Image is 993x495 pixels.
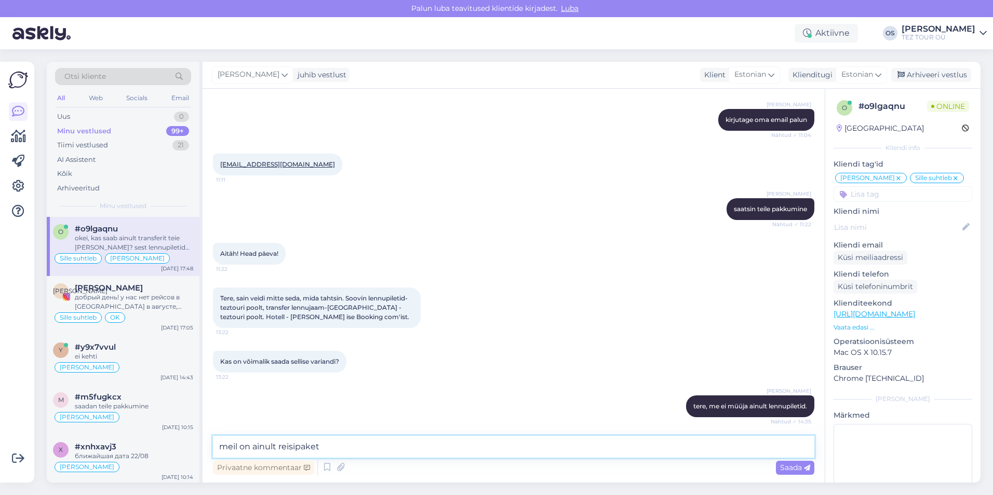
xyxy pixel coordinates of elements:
span: [PERSON_NAME] [60,414,114,420]
div: ei kehti [75,352,193,361]
div: Privaatne kommentaar [213,461,314,475]
span: [PERSON_NAME] [218,69,279,80]
p: Märkmed [834,410,972,421]
div: Klient [700,70,726,80]
div: Email [169,91,191,105]
div: All [55,91,67,105]
input: Lisa nimi [834,222,960,233]
span: Sille suhtleb [60,314,97,321]
div: [GEOGRAPHIC_DATA] [837,123,924,134]
div: [DATE] 17:05 [161,324,193,332]
span: 13:22 [216,328,255,336]
span: Sille suhtleb [915,175,952,181]
div: Kliendi info [834,143,972,153]
span: [PERSON_NAME] [840,175,895,181]
span: Otsi kliente [64,71,106,82]
span: [PERSON_NAME] [767,387,811,395]
span: Яна Роздорожня [75,283,143,293]
span: [PERSON_NAME] [60,464,114,470]
div: [PERSON_NAME] [902,25,975,33]
span: Sille suhtleb [60,255,97,262]
p: Klienditeekond [834,298,972,309]
div: # o9lgaqnu [858,100,927,113]
p: Kliendi nimi [834,206,972,217]
div: [DATE] 10:14 [162,473,193,481]
span: Estonian [734,69,766,80]
span: m [58,396,64,404]
span: [PERSON_NAME] [53,287,108,295]
a: [EMAIL_ADDRESS][DOMAIN_NAME] [220,160,335,168]
span: 13:22 [216,373,255,381]
a: [PERSON_NAME]TEZ TOUR OÜ [902,25,987,42]
span: OK [110,314,120,321]
p: Brauser [834,362,972,373]
span: Luba [558,4,582,13]
p: Kliendi telefon [834,269,972,280]
div: 99+ [166,126,189,136]
span: kirjutage oma email palun [726,116,807,123]
p: Vaata edasi ... [834,323,972,332]
p: Operatsioonisüsteem [834,336,972,347]
div: Arhiveeri vestlus [891,68,971,82]
span: [PERSON_NAME] [60,364,114,370]
span: Kas on võimalik saada sellise variandi? [220,357,339,365]
div: Socials [124,91,150,105]
textarea: meil on ainult reisipake [213,436,814,458]
span: Online [927,101,969,112]
input: Lisa tag [834,186,972,202]
div: [PERSON_NAME] [834,394,972,404]
div: OS [883,26,897,40]
div: Tiimi vestlused [57,140,108,150]
div: saadan teile pakkumine [75,402,193,411]
span: x [59,446,63,453]
span: Nähtud ✓ 11:22 [772,221,811,228]
div: Klienditugi [788,70,833,80]
div: [DATE] 10:15 [162,423,193,431]
span: Aitäh! Head päeva! [220,250,278,257]
span: y [59,346,63,354]
div: AI Assistent [57,155,96,165]
span: Nähtud ✓ 11:04 [771,131,811,139]
div: ближайшая дата 22/08 [75,451,193,461]
span: Nähtud ✓ 14:35 [771,418,811,425]
div: Minu vestlused [57,126,111,136]
div: Arhiveeritud [57,183,100,194]
span: Estonian [841,69,873,80]
span: #xnhxavj3 [75,442,116,451]
p: Kliendi tag'id [834,159,972,170]
span: 11:22 [216,265,255,273]
div: Küsi telefoninumbrit [834,280,917,294]
div: juhib vestlust [293,70,346,80]
span: Saada [780,463,810,472]
p: Chrome [TECHNICAL_ID] [834,373,972,384]
span: Tere, sain veidi mitte seda, mida tahtsin. Soovin lennupiletid-teztouri poolt, transfer lennujaam... [220,294,409,321]
span: [PERSON_NAME] [110,255,165,262]
div: Kõik [57,169,72,179]
div: 21 [172,140,189,150]
div: okei, kas saab ainult transferit teie [PERSON_NAME]? sest lennupiletid on teil AirBaltic lihtsalt [75,233,193,252]
div: Uus [57,112,70,122]
div: добрый день! у нас нет рейсов в [GEOGRAPHIC_DATA] в августе, можем предложить Турцию! [75,293,193,311]
img: Askly Logo [8,70,28,90]
span: #y9x7vvul [75,342,116,352]
div: Web [87,91,105,105]
div: TEZ TOUR OÜ [902,33,975,42]
p: Mac OS X 10.15.7 [834,347,972,358]
div: [DATE] 14:43 [160,374,193,381]
span: o [58,228,63,236]
span: tere, me ei müüja ainult lennupiletid. [693,402,807,410]
p: Kliendi email [834,240,972,251]
a: [URL][DOMAIN_NAME] [834,309,915,319]
span: [PERSON_NAME] [767,101,811,108]
span: Minu vestlused [100,201,146,211]
span: [PERSON_NAME] [767,190,811,198]
div: Küsi meiliaadressi [834,251,907,265]
span: 11:11 [216,176,255,184]
span: #o9lgaqnu [75,224,118,233]
div: Aktiivne [795,24,858,43]
div: [DATE] 17:48 [161,265,193,272]
div: 0 [174,112,189,122]
span: o [842,104,847,112]
span: #m5fugkcx [75,392,122,402]
span: saatsin teile pakkumine [734,205,807,213]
